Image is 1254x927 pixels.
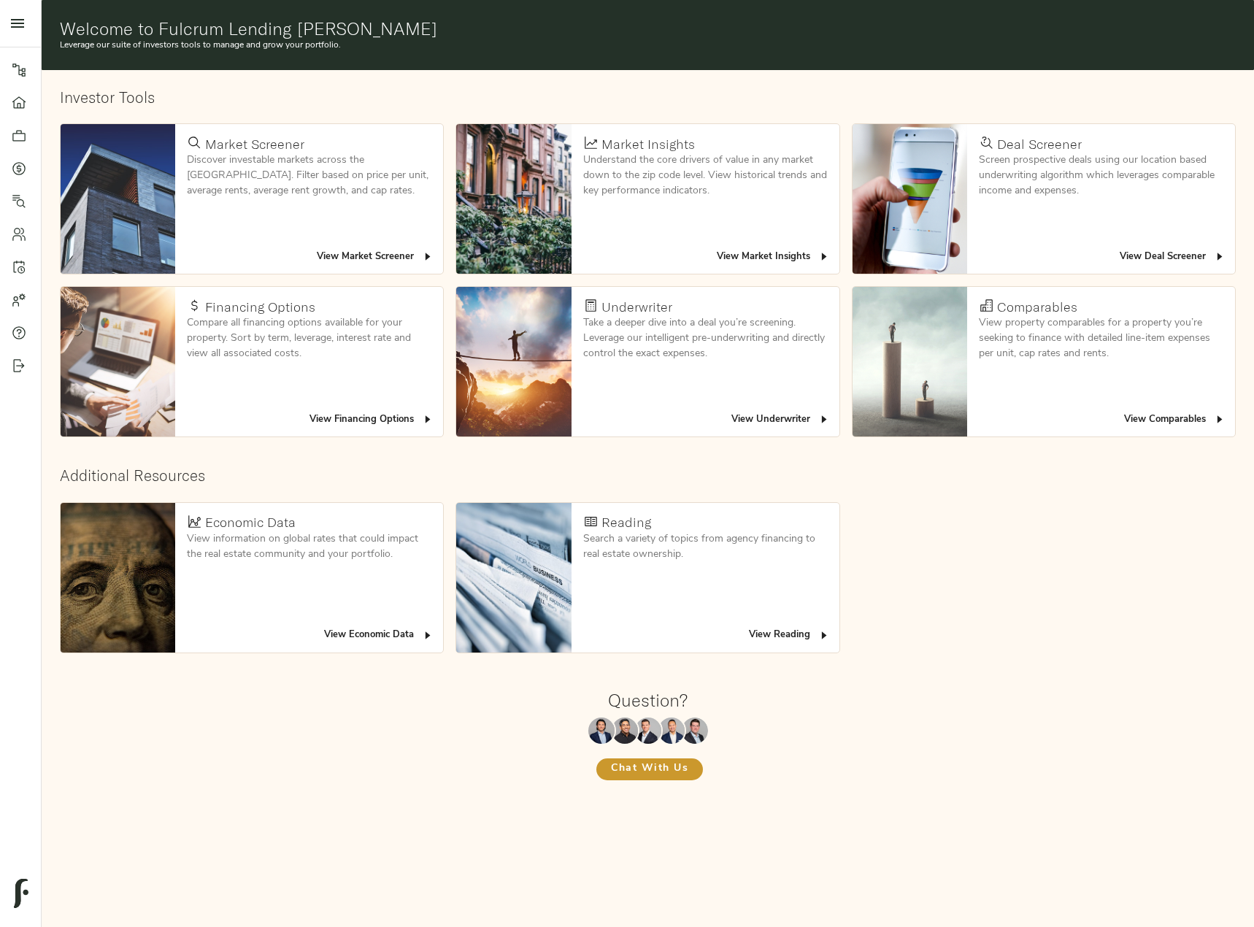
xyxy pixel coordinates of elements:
h4: Deal Screener [997,136,1082,153]
span: View Deal Screener [1120,249,1226,266]
img: Economic Data [61,503,175,653]
p: View property comparables for a property you’re seeking to finance with detailed line-item expens... [979,315,1223,361]
button: View Market Insights [713,246,834,269]
span: View Market Screener [317,249,434,266]
img: Reading [456,503,571,653]
img: Comparables [853,287,967,436]
span: View Economic Data [324,627,434,644]
span: View Reading [749,627,830,644]
button: View Deal Screener [1116,246,1229,269]
img: Market Screener [61,124,175,274]
img: Market Insights [456,124,571,274]
p: Screen prospective deals using our location based underwriting algorithm which leverages comparab... [979,153,1223,199]
button: View Comparables [1120,409,1229,431]
h4: Market Screener [205,136,304,153]
h4: Reading [601,515,651,531]
img: Maxwell Wu [588,718,615,744]
img: Deal Screener [853,124,967,274]
button: View Reading [745,624,834,647]
p: Take a deeper dive into a deal you’re screening. Leverage our intelligent pre-underwriting and di... [583,315,828,361]
h2: Investor Tools [60,88,1236,107]
button: View Financing Options [306,409,437,431]
span: View Underwriter [731,412,830,428]
span: View Financing Options [309,412,434,428]
p: Search a variety of topics from agency financing to real estate ownership. [583,531,828,562]
button: View Underwriter [728,409,834,431]
img: Underwriter [456,287,571,436]
img: Financing Options [61,287,175,436]
p: Compare all financing options available for your property. Sort by term, leverage, interest rate ... [187,315,431,361]
span: View Comparables [1124,412,1226,428]
p: Discover investable markets across the [GEOGRAPHIC_DATA]. Filter based on price per unit, average... [187,153,431,199]
button: View Market Screener [313,246,437,269]
h4: Underwriter [601,299,672,315]
img: Kenneth Mendonça [612,718,638,744]
p: Leverage our suite of investors tools to manage and grow your portfolio. [60,39,1236,52]
h1: Question? [608,690,688,710]
button: Chat With Us [596,758,703,780]
button: View Economic Data [320,624,437,647]
img: Richard Le [658,718,685,744]
span: Chat With Us [611,760,688,778]
h4: Financing Options [205,299,315,315]
h4: Market Insights [601,136,695,153]
h4: Economic Data [205,515,296,531]
img: Zach Frizzera [635,718,661,744]
span: View Market Insights [717,249,830,266]
h2: Additional Resources [60,466,1236,485]
p: View information on global rates that could impact the real estate community and your portfolio. [187,531,431,562]
p: Understand the core drivers of value in any market down to the zip code level. View historical tr... [583,153,828,199]
img: Justin Stamp [682,718,708,744]
h4: Comparables [997,299,1077,315]
h1: Welcome to Fulcrum Lending [PERSON_NAME] [60,18,1236,39]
